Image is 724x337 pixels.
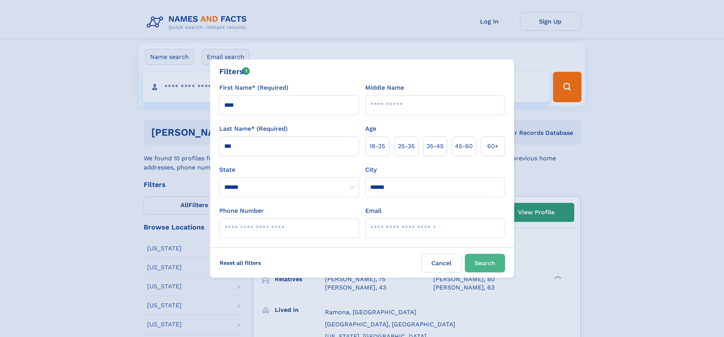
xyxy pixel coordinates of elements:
[219,124,288,133] label: Last Name* (Required)
[426,142,444,151] span: 35‑45
[215,254,266,272] label: Reset all filters
[219,83,288,92] label: First Name* (Required)
[398,142,415,151] span: 25‑35
[465,254,505,272] button: Search
[365,165,377,174] label: City
[219,206,264,215] label: Phone Number
[219,66,250,77] div: Filters
[455,142,473,151] span: 45‑60
[365,83,404,92] label: Middle Name
[365,124,376,133] label: Age
[219,165,359,174] label: State
[369,142,385,151] span: 18‑25
[487,142,499,151] span: 60+
[365,206,382,215] label: Email
[421,254,462,272] label: Cancel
